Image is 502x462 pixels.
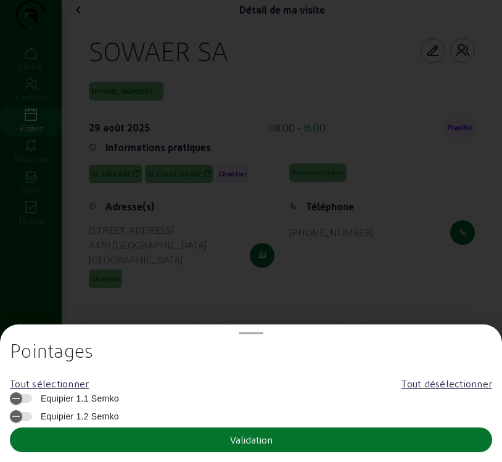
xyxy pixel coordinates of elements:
button: Validation [10,427,492,452]
span: Equipier 1.1 Semko [35,392,119,405]
h2: Pointages [10,339,492,361]
span: Equipier 1.2 Semko [35,410,119,423]
div: Validation [230,432,273,447]
div: Tout désélectionner [401,376,492,391]
div: Tout sélectionner [10,376,89,391]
